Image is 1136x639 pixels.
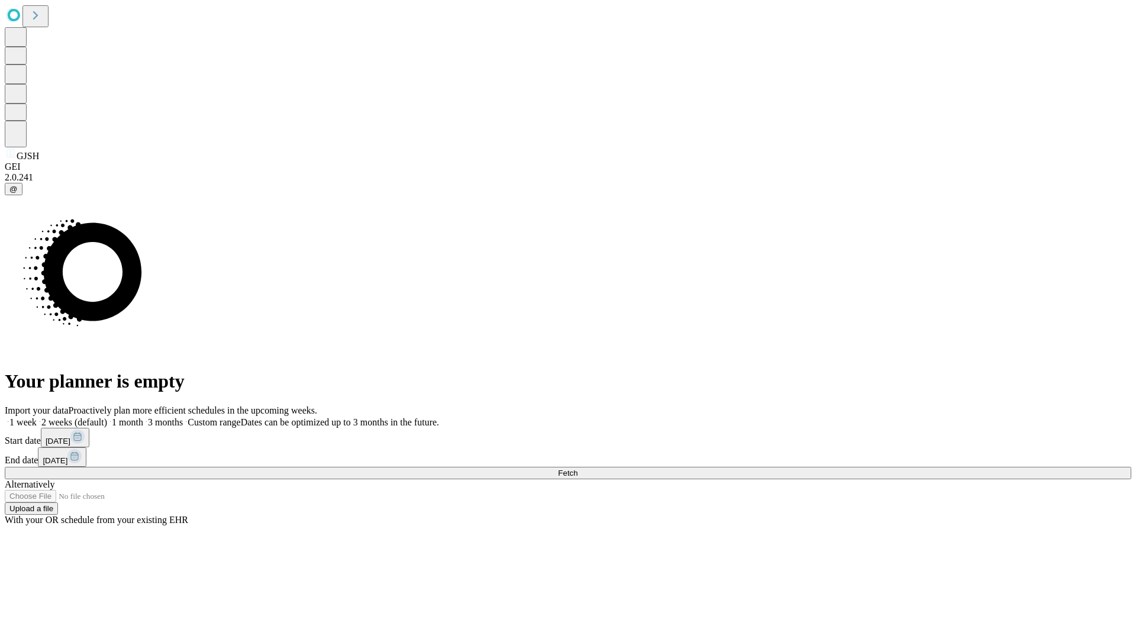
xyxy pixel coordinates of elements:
div: Start date [5,428,1131,447]
span: [DATE] [43,456,67,465]
span: Custom range [188,417,240,427]
span: Import your data [5,405,69,415]
span: Dates can be optimized up to 3 months in the future. [241,417,439,427]
span: Proactively plan more efficient schedules in the upcoming weeks. [69,405,317,415]
button: @ [5,183,22,195]
span: GJSH [17,151,39,161]
span: Alternatively [5,479,54,489]
button: [DATE] [38,447,86,467]
div: GEI [5,162,1131,172]
button: Upload a file [5,502,58,515]
span: 1 month [112,417,143,427]
span: 3 months [148,417,183,427]
span: 1 week [9,417,37,427]
span: 2 weeks (default) [41,417,107,427]
span: @ [9,185,18,193]
button: Fetch [5,467,1131,479]
h1: Your planner is empty [5,370,1131,392]
div: End date [5,447,1131,467]
span: [DATE] [46,437,70,446]
span: Fetch [558,469,577,477]
button: [DATE] [41,428,89,447]
div: 2.0.241 [5,172,1131,183]
span: With your OR schedule from your existing EHR [5,515,188,525]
